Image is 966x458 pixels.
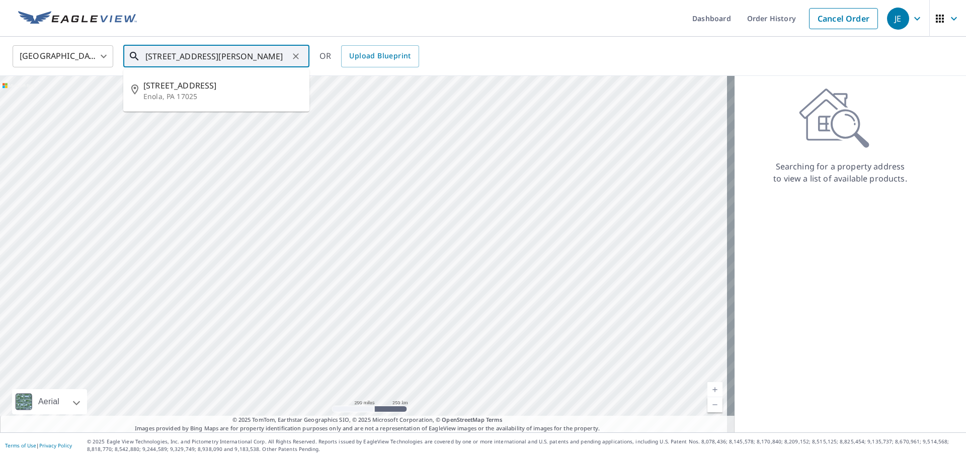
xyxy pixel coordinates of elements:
a: Terms of Use [5,442,36,449]
div: Aerial [12,389,87,414]
a: OpenStreetMap [442,416,484,423]
input: Search by address or latitude-longitude [145,42,289,70]
div: Aerial [35,389,62,414]
a: Current Level 5, Zoom Out [707,397,722,412]
a: Upload Blueprint [341,45,419,67]
div: OR [319,45,419,67]
p: © 2025 Eagle View Technologies, Inc. and Pictometry International Corp. All Rights Reserved. Repo... [87,438,961,453]
a: Cancel Order [809,8,878,29]
div: [GEOGRAPHIC_DATA] [13,42,113,70]
p: | [5,442,72,448]
a: Privacy Policy [39,442,72,449]
span: © 2025 TomTom, Earthstar Geographics SIO, © 2025 Microsoft Corporation, © [232,416,503,424]
a: Terms [486,416,503,423]
a: Current Level 5, Zoom In [707,382,722,397]
p: Enola, PA 17025 [143,91,301,102]
p: Searching for a property address to view a list of available products. [773,160,908,185]
img: EV Logo [18,11,137,26]
span: [STREET_ADDRESS] [143,79,301,91]
div: JE [887,8,909,30]
span: Upload Blueprint [349,50,411,62]
button: Clear [289,49,303,63]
